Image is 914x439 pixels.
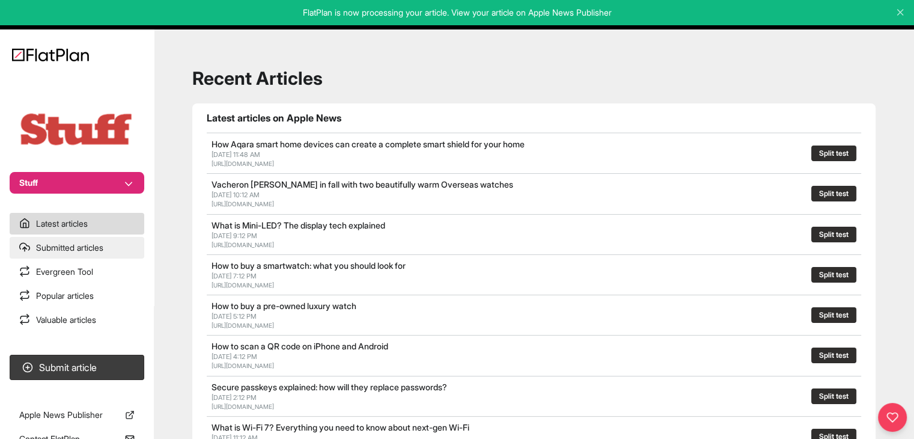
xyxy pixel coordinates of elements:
[212,341,388,351] a: How to scan a QR code on iPhone and Android
[212,301,356,311] a: How to buy a pre-owned luxury watch
[10,404,144,426] a: Apple News Publisher
[212,160,274,167] a: [URL][DOMAIN_NAME]
[207,111,861,125] h1: Latest articles on Apple News
[10,237,144,259] a: Submitted articles
[811,186,856,201] button: Split test
[212,191,260,199] span: [DATE] 10:12 AM
[212,382,447,392] a: Secure passkeys explained: how will they replace passwords?
[212,241,274,248] a: [URL][DOMAIN_NAME]
[811,348,856,363] button: Split test
[10,172,144,194] button: Stuff
[212,179,513,189] a: Vacheron [PERSON_NAME] in fall with two beautifully warm Overseas watches
[212,352,257,361] span: [DATE] 4:12 PM
[212,362,274,369] a: [URL][DOMAIN_NAME]
[10,309,144,331] a: Valuable articles
[212,232,257,240] span: [DATE] 9:12 PM
[212,422,469,432] a: What is Wi-Fi 7? Everything you need to know about next-gen Wi-Fi
[10,355,144,380] button: Submit article
[212,281,274,289] a: [URL][DOMAIN_NAME]
[811,227,856,242] button: Split test
[811,307,856,323] button: Split test
[10,285,144,307] a: Popular articles
[212,272,257,280] span: [DATE] 7:12 PM
[212,139,525,149] a: How Aqara smart home devices can create a complete smart shield for your home
[10,213,144,235] a: Latest articles
[212,312,257,321] span: [DATE] 5:12 PM
[811,146,856,161] button: Split test
[12,48,89,61] img: Logo
[192,67,876,89] h1: Recent Articles
[212,150,260,159] span: [DATE] 11:48 AM
[811,267,856,283] button: Split test
[212,393,257,402] span: [DATE] 2:12 PM
[212,403,274,410] a: [URL][DOMAIN_NAME]
[212,260,406,271] a: How to buy a smartwatch: what you should look for
[17,111,137,148] img: Publication Logo
[10,261,144,283] a: Evergreen Tool
[212,220,385,230] a: What is Mini-LED? The display tech explained
[212,200,274,207] a: [URL][DOMAIN_NAME]
[811,388,856,404] button: Split test
[8,7,906,19] p: FlatPlan is now processing your article. View your article on Apple News Publisher
[212,322,274,329] a: [URL][DOMAIN_NAME]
